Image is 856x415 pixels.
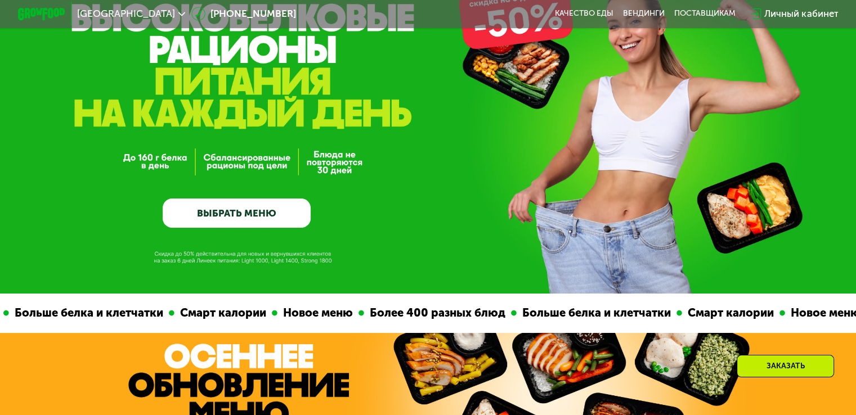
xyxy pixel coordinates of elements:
a: [PHONE_NUMBER] [191,7,296,21]
div: Больше белка и клетчатки [8,304,168,322]
div: Более 400 разных блюд [363,304,510,322]
div: Личный кабинет [764,7,838,21]
div: Новое меню [276,304,357,322]
div: Заказать [737,355,834,377]
div: Смарт калории [681,304,778,322]
div: поставщикам [674,9,736,19]
span: [GEOGRAPHIC_DATA] [77,9,175,19]
a: Качество еды [555,9,613,19]
div: Смарт калории [173,304,271,322]
a: Вендинги [623,9,665,19]
a: ВЫБРАТЬ МЕНЮ [163,199,311,228]
div: Больше белка и клетчатки [516,304,675,322]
